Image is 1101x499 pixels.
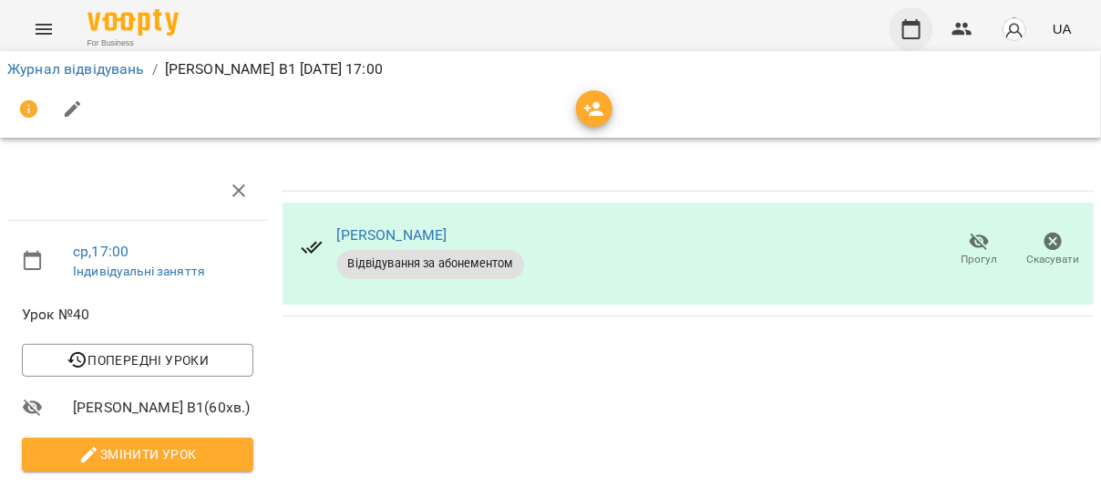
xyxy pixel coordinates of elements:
button: Menu [22,7,66,51]
span: Скасувати [1027,252,1080,267]
a: Журнал відвідувань [7,60,145,78]
span: Змінити урок [36,443,239,465]
span: Прогул [962,252,998,267]
button: UA [1045,12,1079,46]
a: [PERSON_NAME] [337,226,448,244]
img: avatar_s.png [1002,16,1027,42]
button: Попередні уроки [22,344,253,377]
span: For Business [87,37,179,49]
span: UA [1053,19,1072,38]
img: Voopty Logo [87,9,179,36]
span: Урок №40 [22,304,253,326]
p: [PERSON_NAME] В1 [DATE] 17:00 [165,58,383,80]
button: Змінити урок [22,438,253,471]
span: Відвідування за абонементом [337,255,524,272]
span: [PERSON_NAME] В1 ( 60 хв. ) [73,397,253,419]
a: ср , 17:00 [73,243,129,260]
nav: breadcrumb [7,58,1094,80]
button: Скасувати [1016,224,1090,275]
a: Індивідуальні заняття [73,264,205,278]
span: Попередні уроки [36,349,239,371]
button: Прогул [942,224,1016,275]
li: / [152,58,158,80]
